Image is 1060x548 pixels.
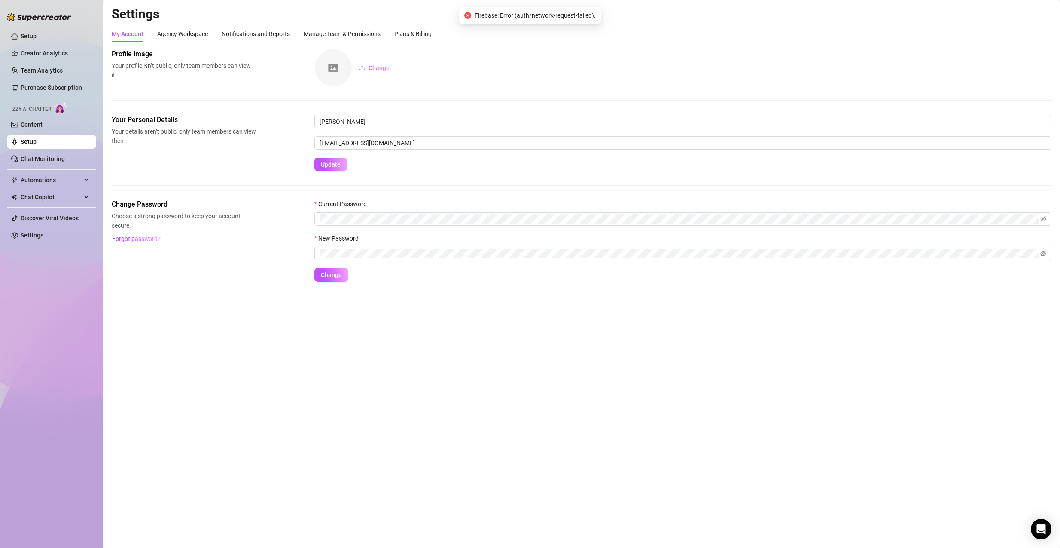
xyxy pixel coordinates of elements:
span: Change [321,271,342,278]
h2: Settings [112,6,1051,22]
div: Open Intercom Messenger [1031,519,1051,539]
div: Plans & Billing [394,29,432,39]
input: Enter new email [314,136,1051,150]
span: upload [359,65,365,71]
a: Setup [21,33,37,40]
div: Notifications and Reports [222,29,290,39]
button: Forgot password? [112,232,161,246]
img: Chat Copilot [11,194,17,200]
label: Current Password [314,199,372,209]
button: Change [314,268,348,282]
a: Chat Monitoring [21,155,65,162]
button: Change [352,61,396,75]
img: logo-BBDzfeDw.svg [7,13,71,21]
span: Automations [21,173,82,187]
span: Chat Copilot [21,190,82,204]
a: Creator Analytics [21,46,89,60]
span: Your details aren’t public, only team members can view them. [112,127,256,146]
span: Firebase: Error (auth/network-request-failed). [475,11,596,20]
a: Setup [21,138,37,145]
span: eye-invisible [1040,216,1046,222]
span: Forgot password? [112,235,161,242]
button: Update [314,158,347,171]
label: New Password [314,234,364,243]
span: Profile image [112,49,256,59]
a: Team Analytics [21,67,63,74]
span: Choose a strong password to keep your account secure. [112,211,256,230]
img: square-placeholder.png [315,49,352,86]
span: Update [321,161,341,168]
a: Content [21,121,43,128]
span: Izzy AI Chatter [11,105,51,113]
span: Your profile isn’t public, only team members can view it. [112,61,256,80]
span: close-circle [464,12,471,19]
span: eye-invisible [1040,250,1046,256]
div: Agency Workspace [157,29,208,39]
input: Enter name [314,115,1051,128]
a: Settings [21,232,43,239]
input: New Password [320,249,1039,258]
a: Purchase Subscription [21,84,82,91]
div: Manage Team & Permissions [304,29,381,39]
input: Current Password [320,214,1039,224]
div: My Account [112,29,143,39]
span: Change Password [112,199,256,210]
span: Your Personal Details [112,115,256,125]
span: Change [369,64,390,71]
span: thunderbolt [11,177,18,183]
img: AI Chatter [55,102,68,114]
a: Discover Viral Videos [21,215,79,222]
